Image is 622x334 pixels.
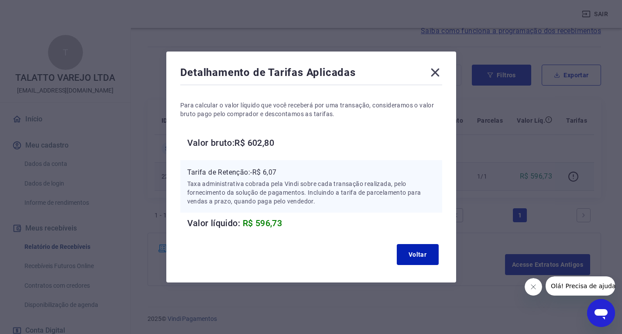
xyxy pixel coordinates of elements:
p: Tarifa de Retenção: -R$ 6,07 [187,167,435,178]
span: Olá! Precisa de ajuda? [5,6,73,13]
button: Voltar [397,244,439,265]
div: Detalhamento de Tarifas Aplicadas [180,65,442,83]
h6: Valor bruto: R$ 602,80 [187,136,442,150]
p: Para calcular o valor líquido que você receberá por uma transação, consideramos o valor bruto pag... [180,101,442,118]
h6: Valor líquido: [187,216,442,230]
iframe: Fechar mensagem [525,278,542,296]
iframe: Botão para abrir a janela de mensagens [587,299,615,327]
p: Taxa administrativa cobrada pela Vindi sobre cada transação realizada, pelo fornecimento da soluç... [187,179,435,206]
iframe: Mensagem da empresa [546,276,615,296]
span: R$ 596,73 [243,218,282,228]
